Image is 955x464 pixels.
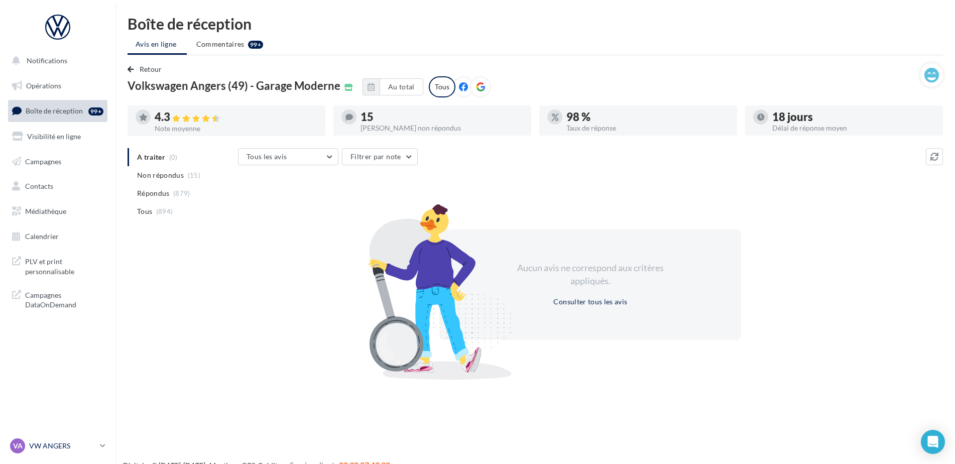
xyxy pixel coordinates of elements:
div: 4.3 [155,111,317,123]
div: Note moyenne [155,125,317,132]
span: Campagnes [25,157,61,165]
p: VW ANGERS [29,441,96,451]
button: Notifications [6,50,105,71]
div: 98 % [566,111,729,123]
span: Calendrier [25,232,59,241]
button: Au total [380,78,423,95]
span: (894) [156,207,173,215]
span: (15) [188,171,200,179]
span: Campagnes DataOnDemand [25,288,103,310]
span: PLV et print personnalisable [25,255,103,276]
div: Tous [429,76,455,97]
div: Aucun avis ne correspond aux critères appliqués. [504,262,677,287]
a: Contacts [6,176,109,197]
span: (879) [173,189,190,197]
div: 18 jours [772,111,935,123]
span: Commentaires [196,39,245,49]
a: VA VW ANGERS [8,436,107,455]
button: Consulter tous les avis [549,296,631,308]
div: 99+ [88,107,103,115]
button: Au total [363,78,423,95]
span: Volkswagen Angers (49) - Garage Moderne [128,80,340,91]
div: Délai de réponse moyen [772,125,935,132]
a: Boîte de réception99+ [6,100,109,122]
span: Médiathèque [25,207,66,215]
a: Médiathèque [6,201,109,222]
span: Visibilité en ligne [27,132,81,141]
span: Répondus [137,188,170,198]
a: Opérations [6,75,109,96]
span: Boîte de réception [26,106,83,115]
span: Contacts [25,182,53,190]
a: Campagnes [6,151,109,172]
div: 15 [361,111,523,123]
a: Visibilité en ligne [6,126,109,147]
span: Retour [140,65,162,73]
span: Tous [137,206,152,216]
button: Retour [128,63,166,75]
div: Boîte de réception [128,16,943,31]
span: Tous les avis [247,152,287,161]
div: [PERSON_NAME] non répondus [361,125,523,132]
div: Open Intercom Messenger [921,430,945,454]
span: Non répondus [137,170,184,180]
div: 99+ [248,41,263,49]
span: Notifications [27,56,67,65]
button: Filtrer par note [342,148,418,165]
a: Campagnes DataOnDemand [6,284,109,314]
a: PLV et print personnalisable [6,251,109,280]
a: Calendrier [6,226,109,247]
div: Taux de réponse [566,125,729,132]
button: Tous les avis [238,148,338,165]
span: Opérations [26,81,61,90]
span: VA [13,441,23,451]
